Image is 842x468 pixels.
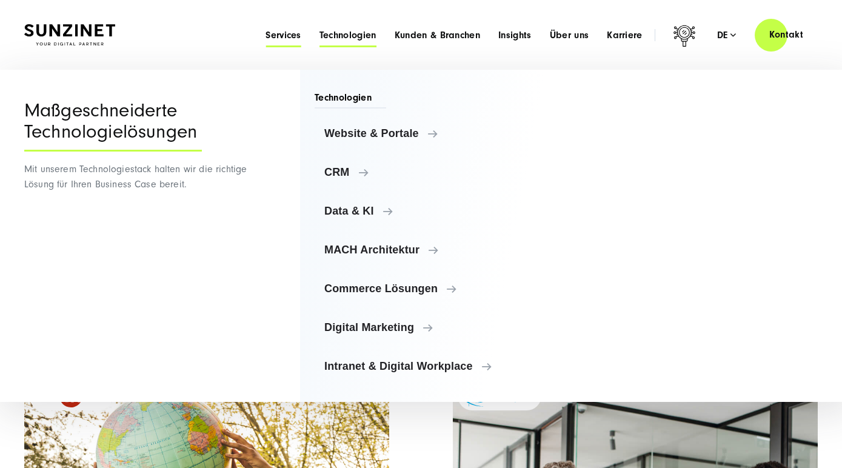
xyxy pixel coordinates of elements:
[395,29,480,41] a: Kunden & Branchen
[315,235,559,264] a: MACH Architektur
[315,352,559,381] a: Intranet & Digital Workplace
[324,321,549,333] span: Digital Marketing
[324,244,549,256] span: MACH Architektur
[24,100,202,152] div: Maßgeschneiderte Technologielösungen
[315,158,559,187] a: CRM
[319,29,376,41] a: Technologien
[315,196,559,226] a: Data & KI
[717,29,737,41] div: de
[315,274,559,303] a: Commerce Lösungen
[266,29,301,41] a: Services
[24,24,115,45] img: SUNZINET Full Service Digital Agentur
[324,360,549,372] span: Intranet & Digital Workplace
[315,91,386,109] span: Technologien
[498,29,532,41] a: Insights
[550,29,589,41] a: Über uns
[324,282,549,295] span: Commerce Lösungen
[324,205,549,217] span: Data & KI
[324,166,549,178] span: CRM
[315,313,559,342] a: Digital Marketing
[607,29,643,41] a: Karriere
[755,18,818,52] a: Kontakt
[324,127,549,139] span: Website & Portale
[24,162,252,192] p: Mit unserem Technologiestack halten wir die richtige Lösung für Ihren Business Case bereit.
[315,119,559,148] a: Website & Portale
